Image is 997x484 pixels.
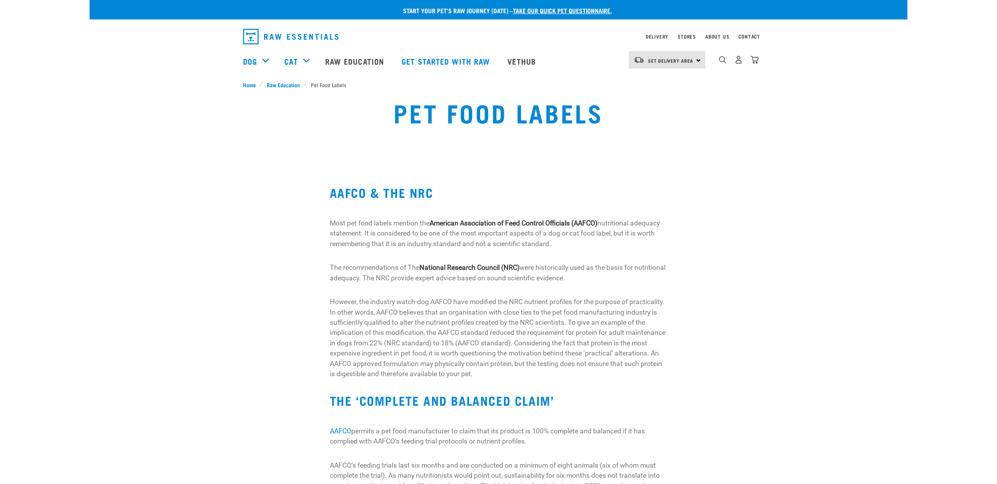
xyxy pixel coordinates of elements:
a: Contact [738,35,760,38]
img: Raw Essentials Logo [243,29,338,44]
a: Raw Education [263,81,304,89]
span: Home [243,81,256,89]
a: Get started with Raw [394,46,500,77]
a: AAFCO [330,427,351,435]
h2: THE ‘COMPLETE AND BALANCED CLAIM’ [330,393,668,407]
h1: Pet Food Labels [393,98,604,126]
img: user.png [735,56,743,64]
a: Cat [284,55,298,67]
a: Home [243,81,260,89]
nav: dropdown navigation [90,46,907,77]
p: Start your pet’s raw journey [DATE] – [95,6,913,15]
p: However, the industry watch-dog AAFCO have modified the NRC nutrient profiles for the purpose of ... [330,297,668,379]
nav: breadcrumbs [243,81,754,89]
a: Dog [243,55,257,67]
a: Stores [678,35,696,38]
a: Delivery [646,35,668,38]
h2: AAFCO & THE NRC [330,185,668,199]
a: Vethub [500,46,546,77]
a: About Us [705,35,729,38]
img: home-icon@2x.png [750,56,759,64]
nav: dropdown navigation [237,26,760,48]
img: van-moving.png [634,56,644,63]
img: home-icon-1@2x.png [719,56,726,63]
p: The recommendations of The were historically used as the basis for nutritional adequacy. The NRC ... [330,262,668,283]
p: permits a pet food manufacturer to claim that its product is 100% complete and balanced if it has... [330,426,668,447]
strong: American Association of Feed Control Officials (AAFCO) [430,219,597,227]
strong: National Research Council (NRC) [419,264,520,271]
a: take our quick pet questionnaire. [513,9,612,12]
span: Raw Education [267,81,300,89]
span: Set Delivery Area [648,59,693,62]
a: Raw Education [317,46,394,77]
p: Most pet food labels mention the nutritional adequacy statement. It is considered to be one of th... [330,218,668,249]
